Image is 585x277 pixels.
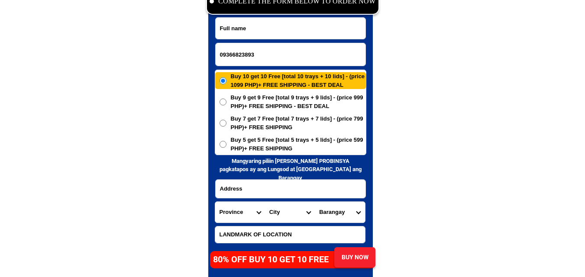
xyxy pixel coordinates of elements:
span: Buy 7 get 7 Free [total 7 trays + 7 lids] - (price 799 PHP)+ FREE SHIPPING [231,115,366,131]
input: Input LANDMARKOFLOCATION [215,226,365,243]
span: Buy 5 get 5 Free [total 5 trays + 5 lids] - (price 599 PHP)+ FREE SHIPPING [231,136,366,153]
select: Select district [265,202,315,223]
span: Buy 10 get 10 Free [total 10 trays + 10 lids] - (price 1099 PHP)+ FREE SHIPPING - BEST DEAL [231,72,366,89]
div: BUY NOW [334,253,375,262]
input: Buy 5 get 5 Free [total 5 trays + 5 lids] - (price 599 PHP)+ FREE SHIPPING [220,141,226,148]
input: Input full_name [216,18,365,39]
input: Buy 10 get 10 Free [total 10 trays + 10 lids] - (price 1099 PHP)+ FREE SHIPPING - BEST DEAL [220,77,226,84]
input: Input phone_number [216,43,365,66]
input: Input address [216,180,365,198]
span: Buy 9 get 9 Free [total 9 trays + 9 lids] - (price 999 PHP)+ FREE SHIPPING - BEST DEAL [231,93,366,110]
select: Select province [215,202,265,223]
input: Buy 7 get 7 Free [total 7 trays + 7 lids] - (price 799 PHP)+ FREE SHIPPING [220,120,226,127]
h4: 80% OFF BUY 10 GET 10 FREE [213,253,338,266]
input: Buy 9 get 9 Free [total 9 trays + 9 lids] - (price 999 PHP)+ FREE SHIPPING - BEST DEAL [220,99,226,105]
select: Select commune [315,202,365,223]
